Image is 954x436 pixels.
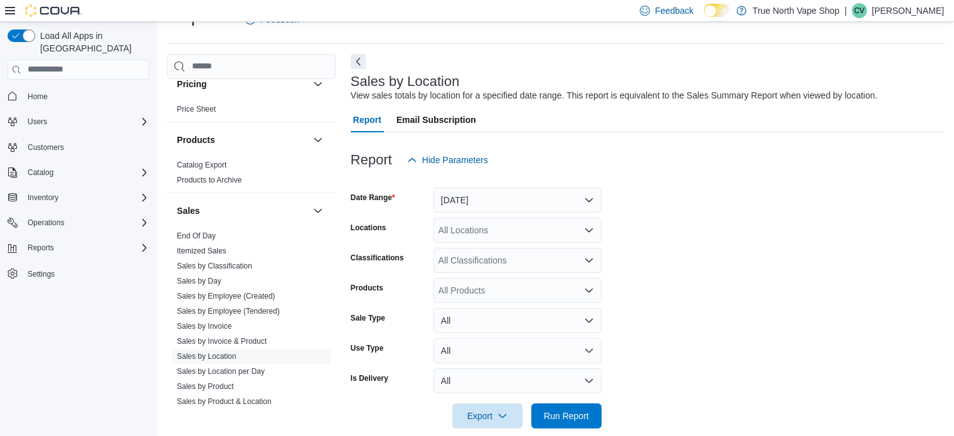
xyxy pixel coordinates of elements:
span: Export [460,403,515,428]
button: Inventory [3,189,154,206]
a: Sales by Day [177,277,221,285]
a: Sales by Employee (Created) [177,292,275,300]
div: Pricing [167,102,336,122]
span: Home [28,92,48,102]
button: Open list of options [584,225,594,235]
a: Sales by Invoice & Product [177,337,267,346]
a: Home [23,89,53,104]
label: Products [351,283,383,293]
span: Users [23,114,149,129]
div: Products [167,157,336,193]
span: Sales by Invoice [177,321,231,331]
img: Cova [25,4,82,17]
span: Inventory [28,193,58,203]
a: Customers [23,140,69,155]
span: Sales by Product & Location [177,396,272,407]
a: Sales by Invoice [177,322,231,331]
span: Home [23,88,149,104]
button: Products [177,134,308,146]
label: Locations [351,223,386,233]
span: Catalog Export [177,160,226,170]
span: Operations [23,215,149,230]
span: Reports [23,240,149,255]
span: Sales by Employee (Tendered) [177,306,280,316]
span: Sales by Day [177,276,221,286]
h3: Products [177,134,215,146]
span: Customers [28,142,64,152]
span: Sales by Location per Day [177,366,265,376]
span: Feedback [655,4,693,17]
button: Export [452,403,522,428]
button: Customers [3,138,154,156]
span: Hide Parameters [422,154,488,166]
span: CV [854,3,865,18]
button: Sales [177,205,308,217]
button: Next [351,54,366,69]
span: Users [28,117,47,127]
a: Price Sheet [177,105,216,114]
button: Users [23,114,52,129]
h3: Sales [177,205,200,217]
span: Settings [23,265,149,281]
button: Reports [3,239,154,257]
span: Itemized Sales [177,246,226,256]
span: Price Sheet [177,104,216,114]
h3: Report [351,152,392,167]
nav: Complex example [8,82,149,316]
span: Report [353,107,381,132]
button: All [433,308,602,333]
p: [PERSON_NAME] [872,3,944,18]
span: Sales by Location [177,351,236,361]
span: Sales by Classification [177,261,252,271]
a: Sales by Product [177,382,234,391]
button: Reports [23,240,59,255]
a: Products to Archive [177,176,241,184]
span: Sales by Invoice & Product [177,336,267,346]
button: Catalog [3,164,154,181]
label: Date Range [351,193,395,203]
button: Products [310,132,326,147]
button: Home [3,87,154,105]
button: Inventory [23,190,63,205]
span: End Of Day [177,231,216,241]
span: Load All Apps in [GEOGRAPHIC_DATA] [35,29,149,55]
span: Catalog [23,165,149,180]
a: Itemized Sales [177,247,226,255]
button: Open list of options [584,255,594,265]
button: Operations [3,214,154,231]
span: Dark Mode [704,17,704,18]
input: Dark Mode [704,4,730,17]
button: Pricing [177,78,308,90]
label: Classifications [351,253,404,263]
button: Sales [310,203,326,218]
label: Is Delivery [351,373,388,383]
a: Sales by Location per Day [177,367,265,376]
label: Use Type [351,343,383,353]
span: Sales by Product [177,381,234,391]
a: Sales by Classification [177,262,252,270]
span: Products to Archive [177,175,241,185]
span: Reports [28,243,54,253]
button: All [433,368,602,393]
button: Pricing [310,77,326,92]
h3: Pricing [177,78,206,90]
span: Operations [28,218,65,228]
div: Craig Vape [852,3,867,18]
button: Run Report [531,403,602,428]
span: Inventory [23,190,149,205]
a: Sales by Product & Location [177,397,272,406]
span: Sales by Employee (Created) [177,291,275,301]
p: True North Vape Shop [753,3,840,18]
button: Hide Parameters [402,147,493,173]
p: | [844,3,847,18]
span: Catalog [28,167,53,178]
button: Catalog [23,165,58,180]
button: All [433,338,602,363]
button: Open list of options [584,285,594,295]
div: View sales totals by location for a specified date range. This report is equivalent to the Sales ... [351,89,877,102]
button: Settings [3,264,154,282]
button: Operations [23,215,70,230]
h3: Sales by Location [351,74,460,89]
a: Settings [23,267,60,282]
a: Catalog Export [177,161,226,169]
